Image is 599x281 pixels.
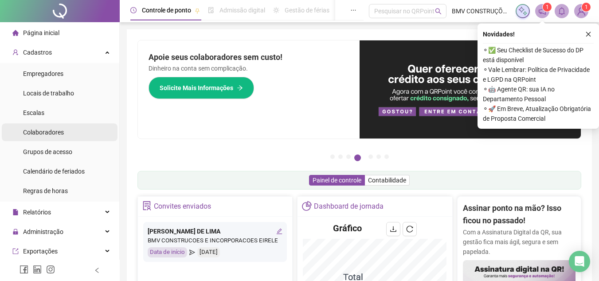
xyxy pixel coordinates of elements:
span: edit [276,228,282,234]
p: Com a Assinatura Digital da QR, sua gestão fica mais ágil, segura e sem papelada. [463,227,576,257]
button: 1 [330,154,335,159]
span: ⚬ 🤖 Agente QR: sua IA no Departamento Pessoal [483,84,594,104]
p: Dinheiro na conta sem complicação. [149,63,349,73]
span: ⚬ Vale Lembrar: Política de Privacidade e LGPD na QRPoint [483,65,594,84]
div: [DATE] [197,247,220,257]
h2: Apoie seus colaboradores sem custo! [149,51,349,63]
span: arrow-right [237,85,243,91]
button: Solicite Mais Informações [149,77,254,99]
span: Empregadores [23,70,63,77]
div: Convites enviados [154,199,211,214]
span: pushpin [195,8,200,13]
span: close [585,31,591,37]
sup: 1 [543,3,552,12]
span: user-add [12,49,19,55]
button: 5 [368,154,373,159]
span: bell [558,7,566,15]
div: Open Intercom Messenger [569,251,590,272]
span: send [189,247,195,257]
img: 66634 [575,4,588,18]
span: file [12,209,19,215]
h4: Gráfico [333,222,362,234]
span: Colaboradores [23,129,64,136]
span: ⚬ ✅ Seu Checklist de Sucesso do DP está disponível [483,45,594,65]
button: 6 [376,154,381,159]
span: search [435,8,442,15]
span: reload [406,226,413,233]
span: 1 [546,4,549,10]
button: 2 [338,154,343,159]
span: home [12,30,19,36]
span: Painel de controle [313,177,361,184]
span: Escalas [23,109,44,116]
span: left [94,267,100,273]
button: 7 [384,154,389,159]
span: Contabilidade [368,177,406,184]
span: Cadastros [23,49,52,56]
span: lock [12,229,19,235]
div: Data de início [148,247,187,257]
span: Calendário de feriados [23,168,85,175]
span: Grupos de acesso [23,148,72,155]
span: pie-chart [302,201,311,210]
span: instagram [46,265,55,274]
div: Dashboard de jornada [314,199,384,214]
span: solution [142,201,152,210]
span: Admissão digital [219,7,265,14]
span: export [12,248,19,254]
span: Administração [23,228,63,235]
button: 3 [346,154,351,159]
span: Controle de ponto [142,7,191,14]
span: Gestão de férias [285,7,329,14]
span: Relatórios [23,209,51,216]
span: Locais de trabalho [23,90,74,97]
span: Página inicial [23,29,59,36]
span: Regras de horas [23,187,68,194]
span: facebook [20,265,28,274]
img: banner%2Fa8ee1423-cce5-4ffa-a127-5a2d429cc7d8.png [360,40,581,139]
h2: Assinar ponto na mão? Isso ficou no passado! [463,202,576,227]
span: notification [538,7,546,15]
span: ⚬ 🚀 Em Breve, Atualização Obrigatória de Proposta Comercial [483,104,594,123]
span: 1 [585,4,588,10]
img: sparkle-icon.fc2bf0ac1784a2077858766a79e2daf3.svg [518,6,528,16]
span: clock-circle [130,7,137,13]
span: Novidades ! [483,29,515,39]
span: ellipsis [350,7,356,13]
button: 4 [354,154,361,161]
sup: Atualize o seu contato no menu Meus Dados [582,3,591,12]
span: download [390,226,397,233]
span: Exportações [23,248,58,255]
span: sun [273,7,279,13]
span: BMV CONSTRUÇÕES E INCORPORAÇÕES [452,6,510,16]
div: [PERSON_NAME] DE LIMA [148,226,282,236]
span: file-done [208,7,214,13]
span: Solicite Mais Informações [160,83,233,93]
div: BMV CONSTRUCOES E INCORPORACOES EIRELE [148,236,282,245]
span: linkedin [33,265,42,274]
